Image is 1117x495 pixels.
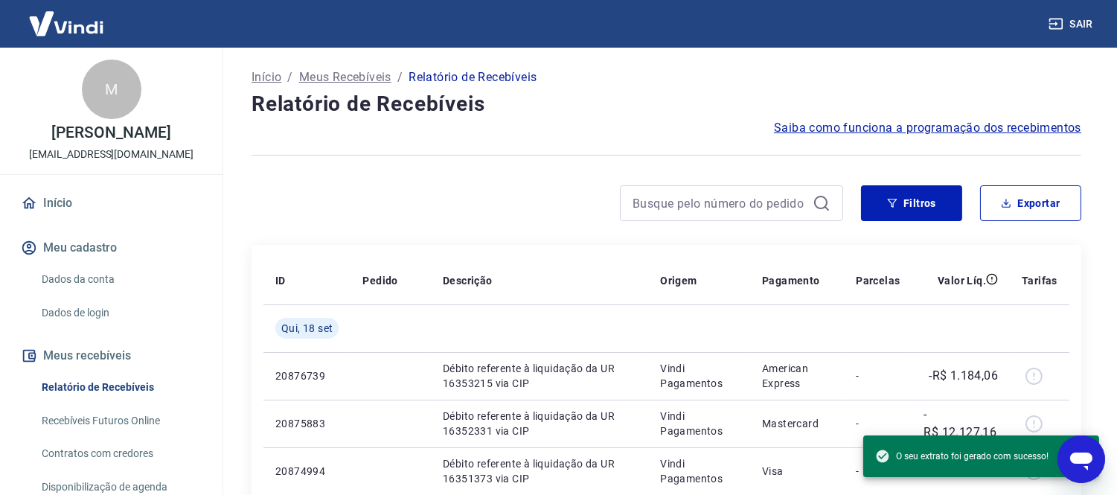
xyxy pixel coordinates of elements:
p: Valor Líq. [938,273,986,288]
span: O seu extrato foi gerado com sucesso! [875,449,1049,464]
div: M [82,60,141,119]
span: Qui, 18 set [281,321,333,336]
p: / [397,68,403,86]
p: Débito referente à liquidação da UR 16353215 via CIP [443,361,636,391]
p: [EMAIL_ADDRESS][DOMAIN_NAME] [29,147,193,162]
p: [PERSON_NAME] [51,125,170,141]
a: Meus Recebíveis [299,68,391,86]
button: Filtros [861,185,962,221]
p: Origem [660,273,697,288]
h4: Relatório de Recebíveis [252,89,1081,119]
p: Relatório de Recebíveis [409,68,537,86]
p: American Express [762,361,832,391]
p: 20876739 [275,368,339,383]
a: Dados de login [36,298,205,328]
a: Saiba como funciona a programação dos recebimentos [774,119,1081,137]
p: Mastercard [762,416,832,431]
button: Sair [1046,10,1099,38]
a: Contratos com credores [36,438,205,469]
p: Débito referente à liquidação da UR 16352331 via CIP [443,409,636,438]
p: Vindi Pagamentos [660,409,738,438]
p: Pedido [362,273,397,288]
a: Relatório de Recebíveis [36,372,205,403]
a: Dados da conta [36,264,205,295]
input: Busque pelo número do pedido [633,192,807,214]
a: Início [18,187,205,220]
p: Vindi Pagamentos [660,456,738,486]
p: - [856,464,900,479]
a: Recebíveis Futuros Online [36,406,205,436]
p: Vindi Pagamentos [660,361,738,391]
p: ID [275,273,286,288]
p: / [287,68,292,86]
p: Parcelas [856,273,900,288]
p: - [856,368,900,383]
p: Tarifas [1022,273,1057,288]
button: Exportar [980,185,1081,221]
a: Início [252,68,281,86]
p: Débito referente à liquidação da UR 16351373 via CIP [443,456,636,486]
p: Pagamento [762,273,820,288]
p: -R$ 12.127,16 [924,406,999,441]
p: -R$ 1.184,06 [929,367,998,385]
img: Vindi [18,1,115,46]
iframe: Botão para abrir a janela de mensagens [1057,435,1105,483]
button: Meus recebíveis [18,339,205,372]
p: 20874994 [275,464,339,479]
p: Visa [762,464,832,479]
p: 20875883 [275,416,339,431]
p: Descrição [443,273,493,288]
p: - [856,416,900,431]
button: Meu cadastro [18,231,205,264]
